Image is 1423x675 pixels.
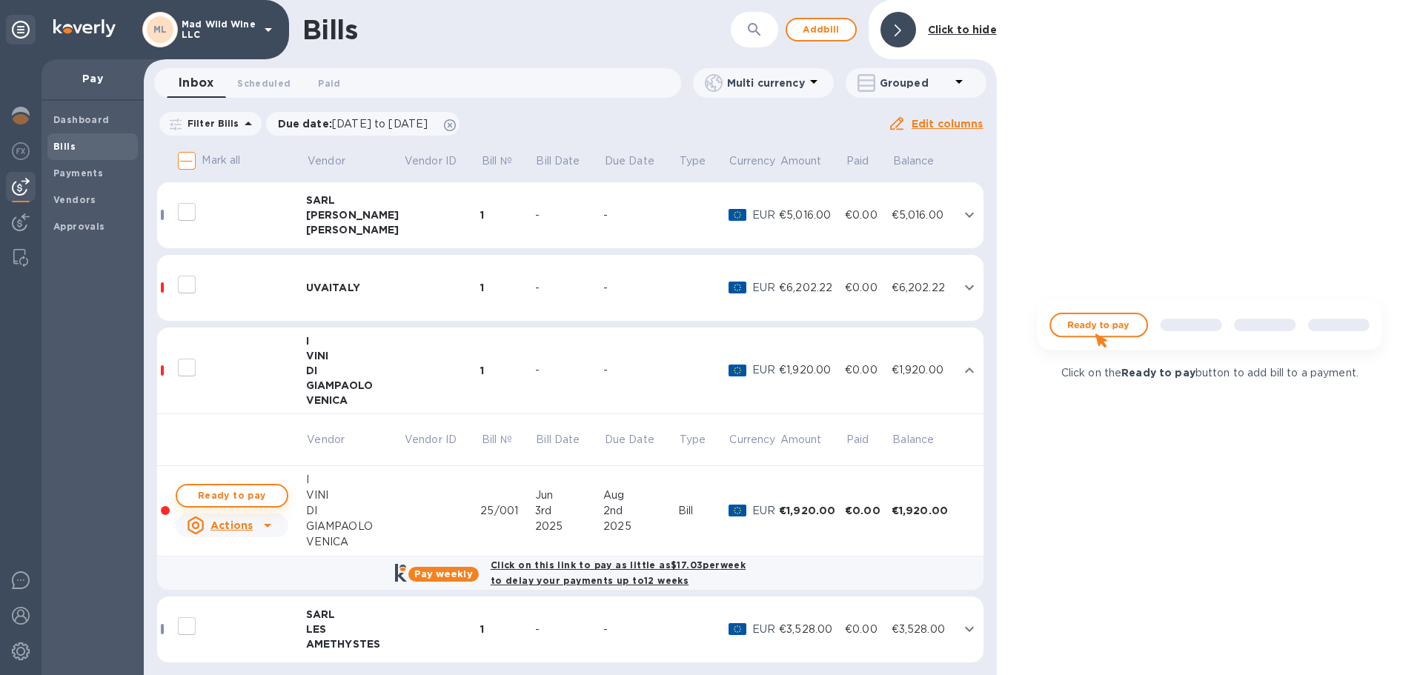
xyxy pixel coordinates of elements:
p: Due Date [605,153,654,169]
div: Jun [535,488,604,503]
p: Currency [729,432,775,448]
div: AMETHYSTES [306,636,404,651]
div: €5,016.00 [779,207,845,223]
p: EUR [752,362,779,378]
div: 2025 [535,519,604,534]
div: €1,920.00 [779,362,845,378]
div: €5,016.00 [892,207,958,223]
span: Paid [846,153,889,169]
div: €0.00 [845,280,892,296]
span: Paid [318,76,340,91]
span: Add bill [799,21,843,39]
span: Bill Date [536,432,599,448]
p: Bill № [482,432,512,448]
b: Click on this link to pay as little as $17.03 per week to delay your payments up to 12 weeks [491,559,746,586]
p: Paid [846,432,869,448]
p: Filter Bills [182,117,239,130]
div: €0.00 [845,207,892,223]
span: Vendor [307,432,364,448]
b: Ready to pay [1121,367,1195,379]
div: Unpin categories [6,15,36,44]
div: 25/001 [480,503,534,519]
span: Ready to pay [189,487,275,505]
span: Balance [892,153,953,169]
div: 2025 [603,519,678,534]
button: Addbill [786,18,857,41]
span: Vendor [307,153,364,169]
p: Pay [53,71,132,86]
div: 2nd [603,503,678,519]
div: [PERSON_NAME] [306,207,404,222]
span: [DATE] to [DATE] [332,118,428,130]
span: Scheduled [237,76,291,91]
button: expand row [958,204,981,226]
p: Vendor [307,432,345,448]
img: Foreign exchange [12,142,30,160]
div: - [535,362,604,378]
p: Due date : [278,116,436,131]
div: [PERSON_NAME] [306,222,404,237]
div: €0.00 [845,622,892,637]
b: Pay weekly [414,568,473,579]
b: Click to hide [928,24,997,36]
div: 3rd [535,503,604,519]
div: LES [306,622,404,636]
p: Vendor [307,153,345,169]
p: Bill № [482,153,512,169]
p: Multi currency [727,76,805,90]
div: Due date:[DATE] to [DATE] [266,112,460,136]
b: Payments [53,167,103,179]
p: Grouped [880,76,950,90]
b: Approvals [53,221,105,232]
p: EUR [752,622,779,637]
div: - [603,207,678,223]
p: Balance [892,153,934,169]
p: EUR [752,207,779,223]
div: €0.00 [845,503,892,518]
p: Balance [892,432,934,448]
h1: Bills [302,14,357,45]
div: €6,202.22 [779,280,845,296]
p: Type [680,432,706,448]
div: Aug [603,488,678,503]
button: Ready to pay [176,484,288,508]
span: Vendor ID [405,153,476,169]
span: Type [680,432,726,448]
span: Amount [780,153,841,169]
div: I [306,472,404,488]
div: Bill [678,503,729,519]
button: expand row [958,276,981,299]
div: - [603,362,678,378]
span: Due Date [605,432,674,448]
div: €0.00 [845,362,892,378]
p: Bill Date [536,153,580,169]
p: Amount [780,432,822,448]
div: €3,528.00 [779,622,845,637]
span: Vendor ID [405,432,476,448]
div: 1 [480,207,534,222]
div: SARL [306,193,404,207]
span: Balance [892,432,953,448]
p: Vendor ID [405,432,457,448]
div: €1,920.00 [892,362,958,378]
div: 1 [480,280,534,295]
div: VENICA [306,393,404,408]
p: Paid [846,153,869,169]
p: Due Date [605,432,654,448]
b: ML [153,24,167,35]
div: - [535,622,604,637]
p: Type [680,153,706,169]
div: VINI [306,488,404,503]
div: 1 [480,622,534,636]
div: UVAITALY [306,280,404,295]
p: Bill Date [536,432,580,448]
p: EUR [752,503,779,519]
span: Paid [846,432,889,448]
u: Edit columns [912,118,984,130]
b: Bills [53,141,76,152]
p: Currency [729,153,775,169]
